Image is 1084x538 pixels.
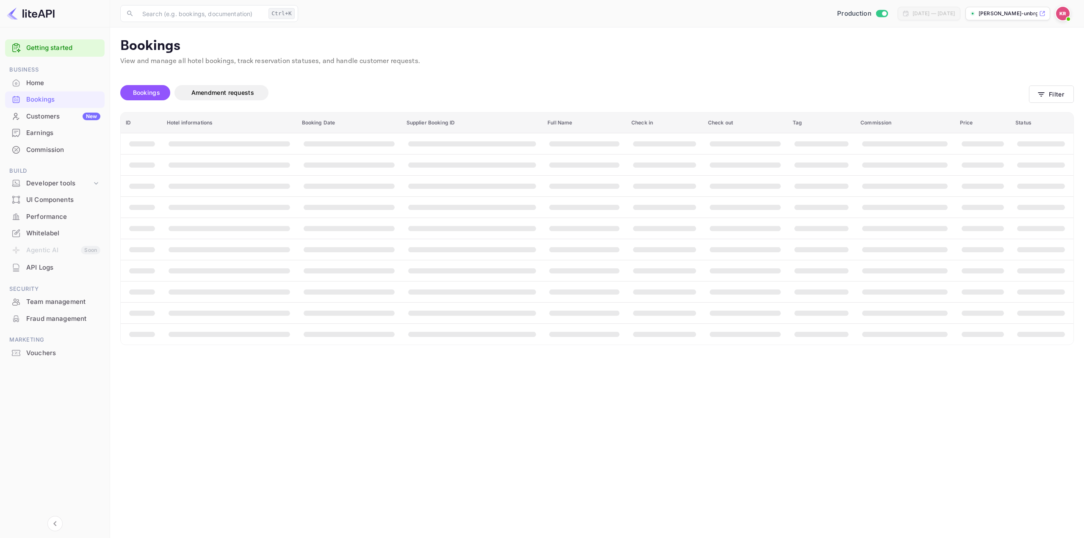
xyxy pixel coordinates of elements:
[955,113,1011,133] th: Price
[913,10,955,17] div: [DATE] — [DATE]
[121,113,1073,345] table: booking table
[855,113,954,133] th: Commission
[162,113,297,133] th: Hotel informations
[5,294,105,310] div: Team management
[5,39,105,57] div: Getting started
[137,5,265,22] input: Search (e.g. bookings, documentation)
[1029,86,1074,103] button: Filter
[26,229,100,238] div: Whitelabel
[5,311,105,327] div: Fraud management
[26,43,100,53] a: Getting started
[26,128,100,138] div: Earnings
[26,195,100,205] div: UI Components
[5,176,105,191] div: Developer tools
[297,113,401,133] th: Booking Date
[5,65,105,74] span: Business
[5,259,105,276] div: API Logs
[191,89,254,96] span: Amendment requests
[5,142,105,158] div: Commission
[120,38,1074,55] p: Bookings
[5,209,105,225] div: Performance
[26,78,100,88] div: Home
[133,89,160,96] span: Bookings
[1010,113,1073,133] th: Status
[5,284,105,294] span: Security
[1056,7,1070,20] img: Kobus Roux
[26,297,100,307] div: Team management
[5,335,105,345] span: Marketing
[121,113,162,133] th: ID
[5,91,105,107] a: Bookings
[268,8,295,19] div: Ctrl+K
[5,166,105,176] span: Build
[834,9,891,19] div: Switch to Sandbox mode
[5,125,105,141] a: Earnings
[5,192,105,208] div: UI Components
[26,179,92,188] div: Developer tools
[26,112,100,121] div: Customers
[837,9,871,19] span: Production
[83,113,100,120] div: New
[5,345,105,361] div: Vouchers
[5,225,105,242] div: Whitelabel
[5,294,105,309] a: Team management
[120,56,1074,66] p: View and manage all hotel bookings, track reservation statuses, and handle customer requests.
[979,10,1037,17] p: [PERSON_NAME]-unbrg.[PERSON_NAME]...
[7,7,55,20] img: LiteAPI logo
[120,85,1029,100] div: account-settings tabs
[26,212,100,222] div: Performance
[5,209,105,224] a: Performance
[542,113,626,133] th: Full Name
[26,348,100,358] div: Vouchers
[703,113,788,133] th: Check out
[5,259,105,275] a: API Logs
[5,108,105,125] div: CustomersNew
[5,345,105,361] a: Vouchers
[5,225,105,241] a: Whitelabel
[401,113,543,133] th: Supplier Booking ID
[26,263,100,273] div: API Logs
[26,95,100,105] div: Bookings
[5,108,105,124] a: CustomersNew
[26,145,100,155] div: Commission
[5,75,105,91] a: Home
[5,311,105,326] a: Fraud management
[788,113,855,133] th: Tag
[5,192,105,207] a: UI Components
[47,516,63,531] button: Collapse navigation
[5,142,105,157] a: Commission
[26,314,100,324] div: Fraud management
[5,91,105,108] div: Bookings
[626,113,703,133] th: Check in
